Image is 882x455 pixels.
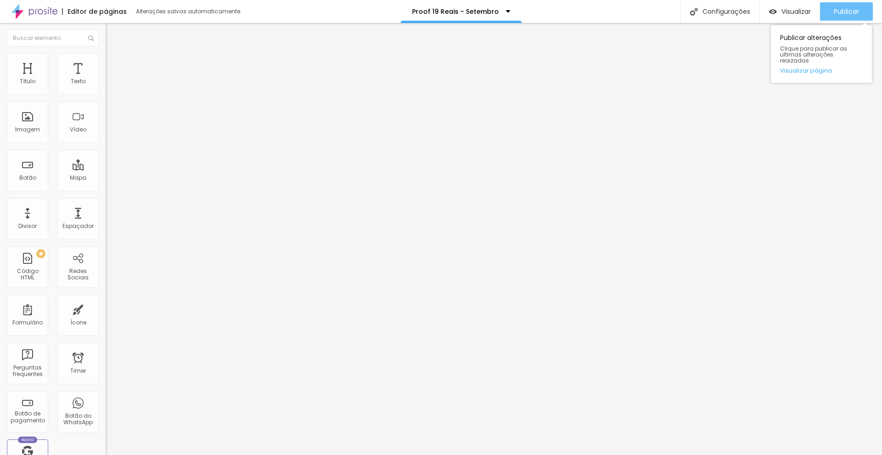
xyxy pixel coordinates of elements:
[19,175,36,181] div: Botão
[18,223,37,229] div: Divisor
[820,2,873,21] button: Publicar
[9,268,45,281] div: Código HTML
[60,413,96,426] div: Botão do WhatsApp
[60,268,96,281] div: Redes Sociais
[20,78,35,85] div: Título
[18,437,38,443] div: Novo
[62,223,94,229] div: Espaçador
[780,45,863,64] span: Clique para publicar as ultimas alterações reaizadas
[781,8,811,15] span: Visualizar
[412,8,499,15] p: Proof 19 Reais - Setembro
[70,319,86,326] div: Ícone
[780,68,863,74] a: Visualizar página
[70,175,86,181] div: Mapa
[106,23,882,455] iframe: Editor
[70,126,86,133] div: Vídeo
[771,25,872,83] div: Publicar alterações
[9,364,45,378] div: Perguntas frequentes
[690,8,698,16] img: Icone
[62,8,127,15] div: Editor de páginas
[88,35,94,41] img: Icone
[7,30,99,46] input: Buscar elemento
[15,126,40,133] div: Imagem
[769,8,777,16] img: view-1.svg
[136,9,242,14] div: Alterações salvas automaticamente
[834,8,859,15] span: Publicar
[760,2,820,21] button: Visualizar
[12,319,43,326] div: Formulário
[9,410,45,424] div: Botão de pagamento
[70,368,86,374] div: Timer
[71,78,85,85] div: Texto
